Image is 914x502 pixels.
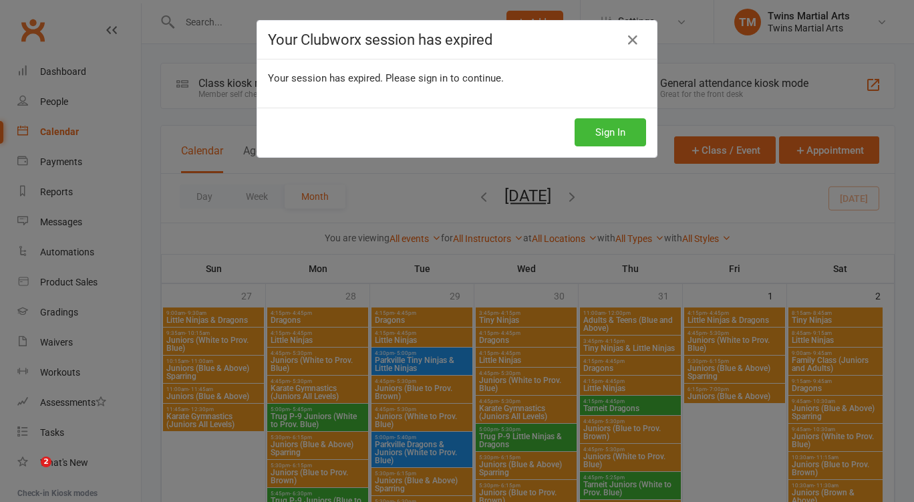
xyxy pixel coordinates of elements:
a: Close [622,29,643,51]
span: Your session has expired. Please sign in to continue. [268,72,504,84]
h4: Your Clubworx session has expired [268,31,646,48]
span: 2 [41,457,51,467]
button: Sign In [575,118,646,146]
iframe: Intercom live chat [13,457,45,489]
